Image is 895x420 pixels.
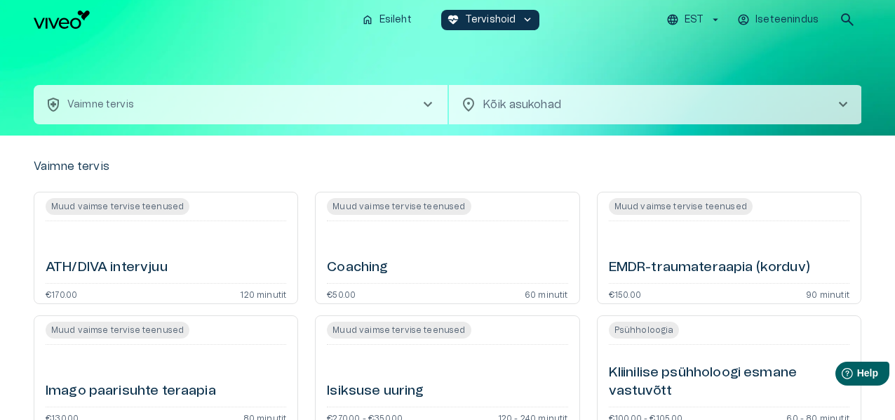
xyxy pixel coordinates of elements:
[597,192,861,304] a: Open service booking details
[609,289,641,298] p: €150.00
[327,258,388,277] h6: Coaching
[34,192,298,304] a: Open service booking details
[835,96,852,113] span: chevron_right
[609,322,680,339] span: Psühholoogia
[839,11,856,28] span: search
[67,98,134,112] p: Vaimne tervis
[46,258,168,277] h6: ATH/DIVA intervjuu
[609,258,810,277] h6: EMDR-traumateraapia (korduv)
[34,85,447,124] button: health_and_safetyVaimne tervischevron_right
[356,10,419,30] button: homeEsileht
[735,10,822,30] button: Iseteenindus
[447,13,459,26] span: ecg_heart
[609,198,753,215] span: Muud vaimse tervise teenused
[806,289,849,298] p: 90 minutit
[685,13,704,27] p: EST
[419,96,436,113] span: chevron_right
[46,198,189,215] span: Muud vaimse tervise teenused
[833,6,861,34] button: open search modal
[460,96,477,113] span: location_on
[755,13,819,27] p: Iseteenindus
[327,198,471,215] span: Muud vaimse tervise teenused
[315,192,579,304] a: Open service booking details
[664,10,724,30] button: EST
[46,382,216,401] h6: Imago paarisuhte teraapia
[34,158,109,175] p: Vaimne tervis
[46,322,189,339] span: Muud vaimse tervise teenused
[786,356,895,395] iframe: Help widget launcher
[34,11,90,29] img: Viveo logo
[240,289,286,298] p: 120 minutit
[483,96,812,113] p: Kõik asukohad
[34,11,350,29] a: Navigate to homepage
[525,289,568,298] p: 60 minutit
[521,13,534,26] span: keyboard_arrow_down
[46,289,77,298] p: €170.00
[327,289,356,298] p: €50.00
[327,382,424,401] h6: Isiksuse uuring
[609,364,849,401] h6: Kliinilise psühholoogi esmane vastuvõtt
[379,13,412,27] p: Esileht
[441,10,540,30] button: ecg_heartTervishoidkeyboard_arrow_down
[465,13,516,27] p: Tervishoid
[45,96,62,113] span: health_and_safety
[327,322,471,339] span: Muud vaimse tervise teenused
[361,13,374,26] span: home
